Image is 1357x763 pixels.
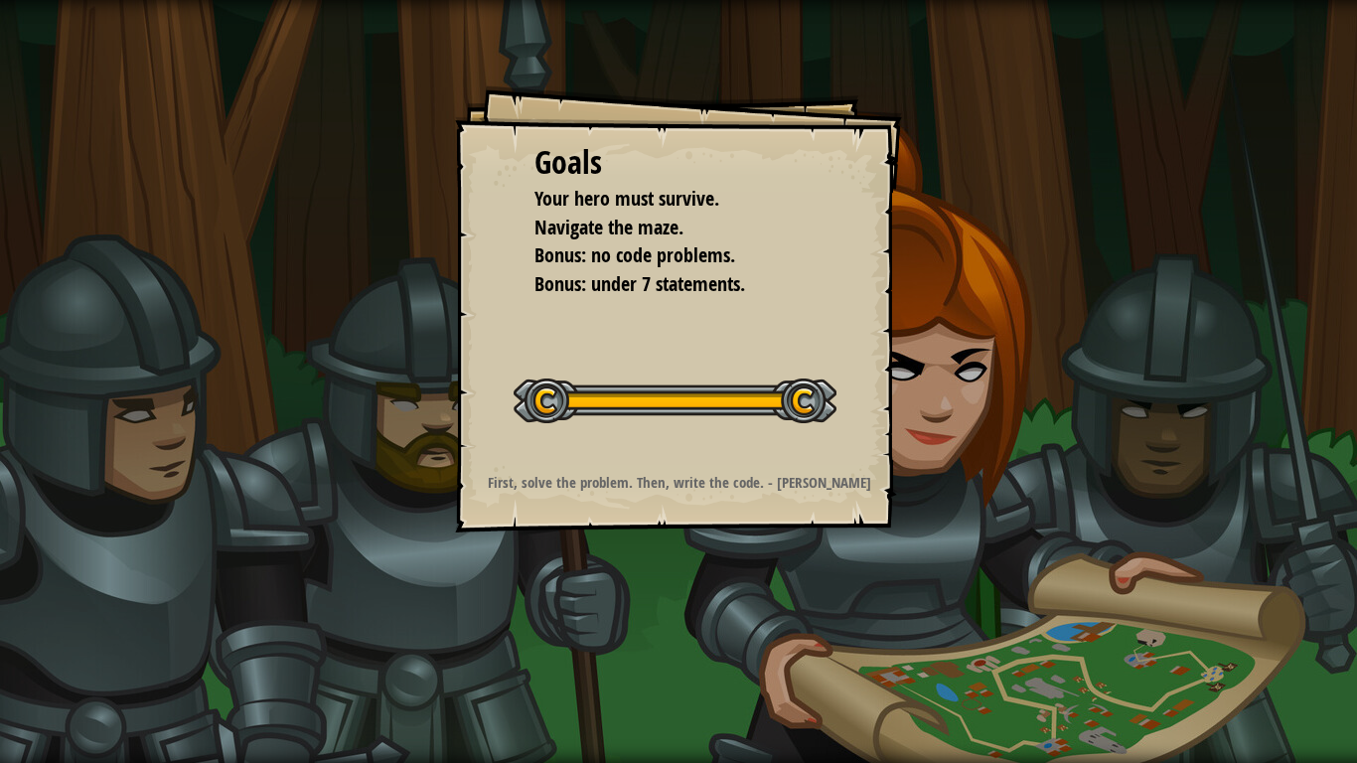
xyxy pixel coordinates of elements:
li: Navigate the maze. [510,214,818,242]
li: Bonus: under 7 statements. [510,270,818,299]
span: Your hero must survive. [534,185,719,212]
li: Your hero must survive. [510,185,818,214]
span: Bonus: under 7 statements. [534,270,745,297]
div: Goals [534,140,823,186]
span: Navigate the maze. [534,214,683,240]
li: Bonus: no code problems. [510,241,818,270]
strong: First, solve the problem. Then, write the code. - [PERSON_NAME] [488,472,871,493]
span: Bonus: no code problems. [534,241,735,268]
